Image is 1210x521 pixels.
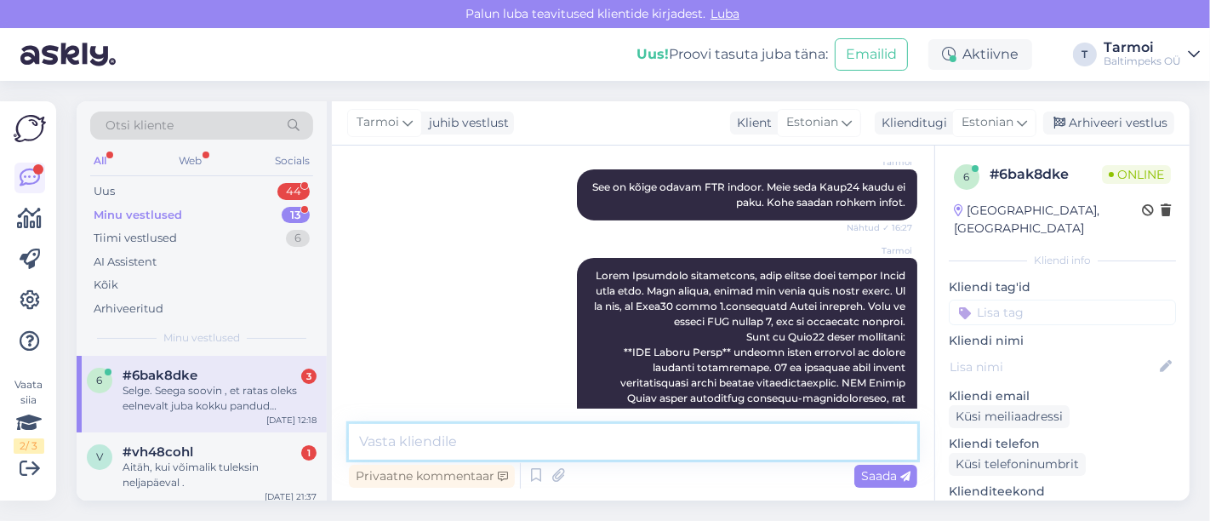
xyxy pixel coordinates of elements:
[949,387,1176,405] p: Kliendi email
[106,117,174,135] span: Otsi kliente
[123,368,197,383] span: #6bak8dke
[94,254,157,271] div: AI Assistent
[928,39,1032,70] div: Aktiivne
[123,460,317,490] div: Aitäh, kui võimalik tuleksin neljapäeval .
[949,405,1070,428] div: Küsi meiliaadressi
[949,483,1176,501] p: Klienditeekond
[96,450,103,463] span: v
[964,170,970,183] span: 6
[1043,112,1174,135] div: Arhiveeri vestlus
[730,114,772,132] div: Klient
[94,183,115,200] div: Uus
[357,113,399,132] span: Tarmoi
[97,374,103,386] span: 6
[265,490,317,503] div: [DATE] 21:37
[422,114,509,132] div: juhib vestlust
[949,332,1176,350] p: Kliendi nimi
[848,244,912,257] span: Tarmoi
[163,330,240,346] span: Minu vestlused
[94,207,182,224] div: Minu vestlused
[835,38,908,71] button: Emailid
[94,230,177,247] div: Tiimi vestlused
[176,150,206,172] div: Web
[1073,43,1097,66] div: T
[271,150,313,172] div: Socials
[786,113,838,132] span: Estonian
[94,277,118,294] div: Kõik
[286,230,310,247] div: 6
[123,383,317,414] div: Selge. Seega soovin , et ratas oleks eelnevalt juba kokku pandud [PERSON_NAME] tuleks tuua 5ndale...
[636,44,828,65] div: Proovi tasuta juba täna:
[990,164,1102,185] div: # 6bak8dke
[847,221,912,234] span: Nähtud ✓ 16:27
[636,46,669,62] b: Uus!
[301,369,317,384] div: 3
[90,150,110,172] div: All
[282,207,310,224] div: 13
[14,115,46,142] img: Askly Logo
[962,113,1013,132] span: Estonian
[949,435,1176,453] p: Kliendi telefon
[1104,41,1200,68] a: TarmoiBaltimpeks OÜ
[1102,165,1171,184] span: Online
[14,377,44,454] div: Vaata siia
[592,180,908,209] span: See on kõige odavam FTR indoor. Meie seda Kaup24 kaudu ei paku. Kohe saadan rohkem infot.
[14,438,44,454] div: 2 / 3
[277,183,310,200] div: 44
[1104,41,1181,54] div: Tarmoi
[1104,54,1181,68] div: Baltimpeks OÜ
[949,300,1176,325] input: Lisa tag
[705,6,745,21] span: Luba
[266,414,317,427] div: [DATE] 12:18
[123,444,193,460] span: #vh48cohl
[954,202,1142,238] div: [GEOGRAPHIC_DATA], [GEOGRAPHIC_DATA]
[949,253,1176,268] div: Kliendi info
[349,465,515,488] div: Privaatne kommentaar
[848,156,912,169] span: Tarmoi
[875,114,947,132] div: Klienditugi
[94,301,163,318] div: Arhiveeritud
[301,445,317,461] div: 1
[950,358,1156,376] input: Lisa nimi
[949,278,1176,296] p: Kliendi tag'id
[861,468,910,484] span: Saada
[949,453,1086,476] div: Küsi telefoninumbrit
